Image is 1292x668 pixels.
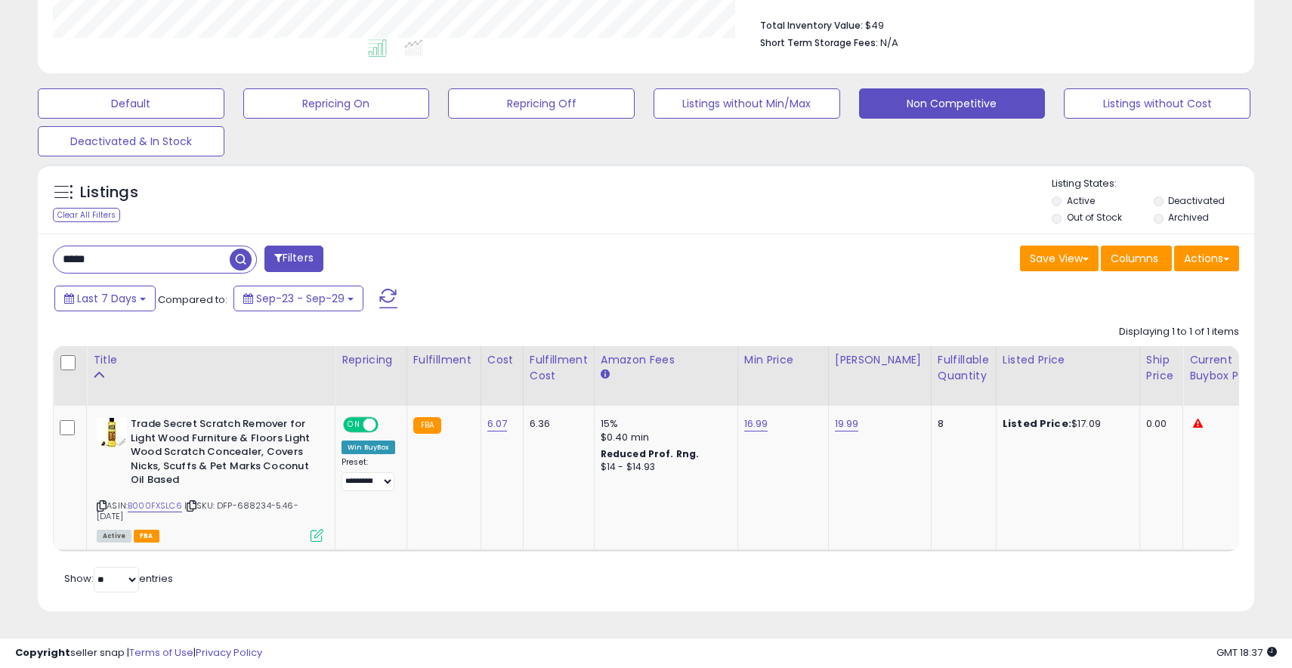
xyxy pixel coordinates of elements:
[413,352,474,368] div: Fulfillment
[342,352,400,368] div: Repricing
[342,457,395,491] div: Preset:
[530,352,588,384] div: Fulfillment Cost
[53,208,120,222] div: Clear All Filters
[487,416,508,431] a: 6.07
[243,88,430,119] button: Repricing On
[1067,211,1122,224] label: Out of Stock
[129,645,193,660] a: Terms of Use
[835,352,925,368] div: [PERSON_NAME]
[131,417,314,491] b: Trade Secret Scratch Remover for Light Wood Furniture & Floors Light Wood Scratch Concealer, Cove...
[1216,645,1277,660] span: 2025-10-7 18:37 GMT
[1146,417,1171,431] div: 0.00
[413,417,441,434] small: FBA
[880,36,898,50] span: N/A
[38,88,224,119] button: Default
[654,88,840,119] button: Listings without Min/Max
[760,19,863,32] b: Total Inventory Value:
[1003,416,1071,431] b: Listed Price:
[1119,325,1239,339] div: Displaying 1 to 1 of 1 items
[744,416,768,431] a: 16.99
[54,286,156,311] button: Last 7 Days
[1052,177,1253,191] p: Listing States:
[15,645,70,660] strong: Copyright
[77,291,137,306] span: Last 7 Days
[1003,352,1133,368] div: Listed Price
[1168,194,1225,207] label: Deactivated
[601,461,726,474] div: $14 - $14.93
[342,441,395,454] div: Win BuyBox
[15,646,262,660] div: seller snap | |
[1168,211,1209,224] label: Archived
[601,447,700,460] b: Reduced Prof. Rng.
[345,419,363,431] span: ON
[448,88,635,119] button: Repricing Off
[487,352,517,368] div: Cost
[1020,246,1099,271] button: Save View
[158,292,227,307] span: Compared to:
[1067,194,1095,207] label: Active
[376,419,400,431] span: OFF
[1111,251,1158,266] span: Columns
[264,246,323,272] button: Filters
[97,530,131,543] span: All listings currently available for purchase on Amazon
[1189,352,1267,384] div: Current Buybox Price
[601,368,610,382] small: Amazon Fees.
[1064,88,1250,119] button: Listings without Cost
[1101,246,1172,271] button: Columns
[97,417,323,540] div: ASIN:
[938,417,984,431] div: 8
[601,417,726,431] div: 15%
[760,36,878,49] b: Short Term Storage Fees:
[97,499,298,522] span: | SKU: DFP-688234-5.46-[DATE]
[97,417,127,447] img: 41Aa+yoEqAL._SL40_.jpg
[938,352,990,384] div: Fulfillable Quantity
[601,352,731,368] div: Amazon Fees
[601,431,726,444] div: $0.40 min
[196,645,262,660] a: Privacy Policy
[128,499,182,512] a: B000FXSLC6
[744,352,822,368] div: Min Price
[64,571,173,586] span: Show: entries
[530,417,583,431] div: 6.36
[80,182,138,203] h5: Listings
[760,15,1228,33] li: $49
[1174,246,1239,271] button: Actions
[1003,417,1128,431] div: $17.09
[1146,352,1176,384] div: Ship Price
[38,126,224,156] button: Deactivated & In Stock
[859,88,1046,119] button: Non Competitive
[134,530,159,543] span: FBA
[835,416,859,431] a: 19.99
[256,291,345,306] span: Sep-23 - Sep-29
[93,352,329,368] div: Title
[233,286,363,311] button: Sep-23 - Sep-29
